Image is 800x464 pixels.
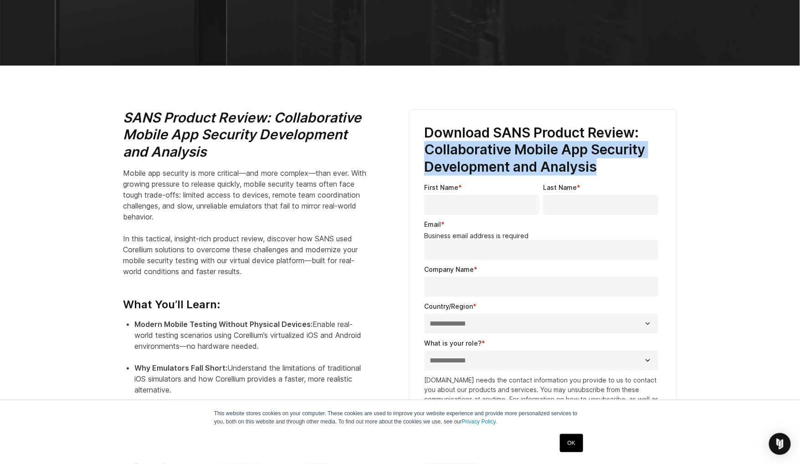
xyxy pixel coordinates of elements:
a: OK [560,434,583,452]
li: Understand the limitations of traditional iOS simulators and how Corellium provides a faster, mor... [134,362,369,406]
span: What is your role? [424,339,482,347]
li: Enable real-world testing scenarios using Corellium’s virtualized iOS and Android environments—no... [134,319,369,362]
p: Mobile app security is more critical—and more complex—than ever. With growing pressure to release... [123,168,369,277]
span: Last Name [543,184,577,191]
span: Email [424,220,441,228]
div: Open Intercom Messenger [769,433,791,455]
p: This website stores cookies on your computer. These cookies are used to improve your website expe... [214,409,586,426]
strong: Why Emulators Fall Short: [134,363,227,372]
a: Privacy Policy. [462,418,497,425]
h3: Download SANS Product Review: Collaborative Mobile App Security Development and Analysis [424,124,662,176]
p: [DOMAIN_NAME] needs the contact information you provide to us to contact you about our products a... [424,375,662,423]
span: Country/Region [424,302,473,310]
h4: What You’ll Learn: [123,284,369,311]
span: First Name [424,184,458,191]
strong: Modern Mobile Testing Without Physical Devices: [134,320,313,329]
legend: Business email address is required [424,232,662,240]
span: Company Name [424,265,474,273]
i: SANS Product Review: Collaborative Mobile App Security Development and Analysis [123,109,361,160]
